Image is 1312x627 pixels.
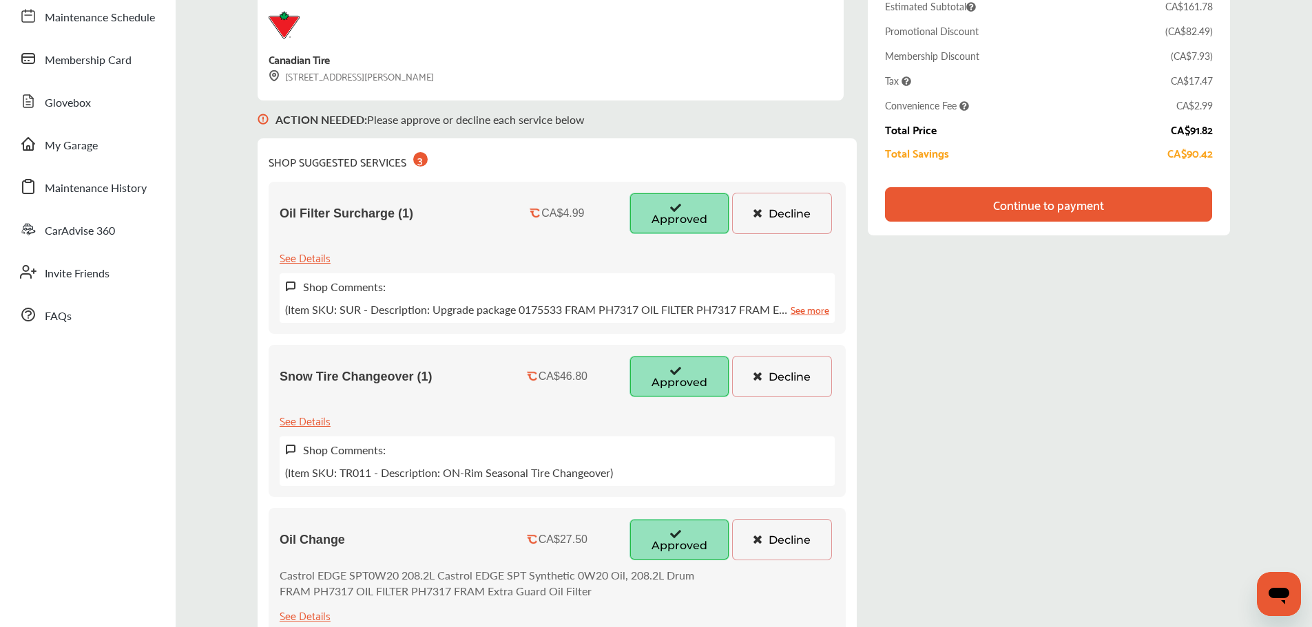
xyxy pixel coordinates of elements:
div: 3 [413,152,428,167]
div: CA$27.50 [539,533,587,546]
div: ( CA$82.49 ) [1165,24,1213,38]
span: Membership Card [45,52,132,70]
div: Canadian Tire [269,50,330,68]
div: Total Price [885,123,937,136]
img: svg+xml;base64,PHN2ZyB3aWR0aD0iMTYiIGhlaWdodD0iMTciIHZpZXdCb3g9IjAgMCAxNiAxNyIgZmlsbD0ibm9uZSIgeG... [285,281,296,293]
b: ACTION NEEDED : [275,111,367,127]
button: Decline [732,193,832,234]
a: Maintenance History [12,169,162,204]
div: CA$17.47 [1171,74,1213,87]
div: [STREET_ADDRESS][PERSON_NAME] [269,68,434,84]
p: Please approve or decline each service below [275,111,585,127]
span: Tax [885,74,911,87]
a: Invite Friends [12,254,162,290]
span: Glovebox [45,94,91,112]
div: Total Savings [885,147,949,159]
div: CA$90.42 [1167,147,1213,159]
a: FAQs [12,297,162,332]
div: Continue to payment [993,198,1104,211]
span: Maintenance Schedule [45,9,155,27]
a: Membership Card [12,41,162,76]
p: FRAM PH7317 OIL FILTER PH7317 FRAM Extra Guard Oil Filter [280,583,694,599]
img: logo-canadian-tire.png [269,11,300,39]
label: Shop Comments: [303,442,386,458]
span: Invite Friends [45,265,110,283]
div: See Details [280,411,331,429]
div: Promotional Discount [885,24,979,38]
img: svg+xml;base64,PHN2ZyB3aWR0aD0iMTYiIGhlaWdodD0iMTciIHZpZXdCb3g9IjAgMCAxNiAxNyIgZmlsbD0ibm9uZSIgeG... [285,444,296,456]
div: CA$2.99 [1176,98,1213,112]
div: CA$46.80 [539,370,587,383]
img: svg+xml;base64,PHN2ZyB3aWR0aD0iMTYiIGhlaWdodD0iMTciIHZpZXdCb3g9IjAgMCAxNiAxNyIgZmlsbD0ibm9uZSIgeG... [258,100,269,138]
p: Castrol EDGE SPT0W20 208.2L Castrol EDGE SPT Synthetic 0W20 Oil, 208.2L Drum [280,567,694,583]
label: Shop Comments: [303,279,386,295]
div: See Details [280,248,331,266]
button: Decline [732,519,832,560]
a: Glovebox [12,83,162,119]
button: Approved [629,356,729,397]
a: See more [791,301,829,317]
button: Approved [629,519,729,560]
a: CarAdvise 360 [12,211,162,247]
div: ( CA$7.93 ) [1171,49,1213,63]
iframe: Button to launch messaging window [1257,572,1301,616]
img: svg+xml;base64,PHN2ZyB3aWR0aD0iMTYiIGhlaWdodD0iMTciIHZpZXdCb3g9IjAgMCAxNiAxNyIgZmlsbD0ibm9uZSIgeG... [269,70,280,82]
div: SHOP SUGGESTED SERVICES [269,149,428,171]
span: Oil Change [280,533,345,547]
div: See Details [280,606,331,624]
a: My Garage [12,126,162,162]
div: CA$91.82 [1171,123,1213,136]
div: Membership Discount [885,49,979,63]
span: FAQs [45,308,72,326]
span: My Garage [45,137,98,155]
div: CA$4.99 [541,207,584,220]
button: Decline [732,356,832,397]
p: (Item SKU: TR011 - Description: ON-Rim Seasonal Tire Changeover) [285,465,613,480]
button: Approved [629,193,729,234]
span: CarAdvise 360 [45,222,115,240]
span: Convenience Fee [885,98,969,112]
span: Snow Tire Changeover (1) [280,370,433,384]
span: Maintenance History [45,180,147,198]
span: Oil Filter Surcharge (1) [280,206,413,221]
p: (Item SKU: SUR - Description: Upgrade package 0175533 FRAM PH7317 OIL FILTER PH7317 FRAM E… [285,301,829,317]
